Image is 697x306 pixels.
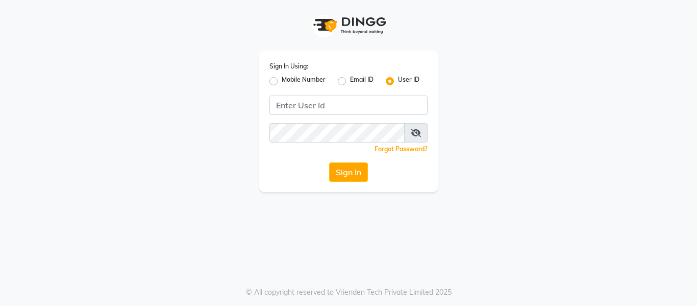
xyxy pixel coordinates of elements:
[375,145,428,153] a: Forgot Password?
[308,10,389,40] img: logo1.svg
[329,162,368,182] button: Sign In
[398,75,419,87] label: User ID
[269,62,308,71] label: Sign In Using:
[350,75,374,87] label: Email ID
[269,123,405,143] input: Username
[282,75,326,87] label: Mobile Number
[269,96,428,115] input: Username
